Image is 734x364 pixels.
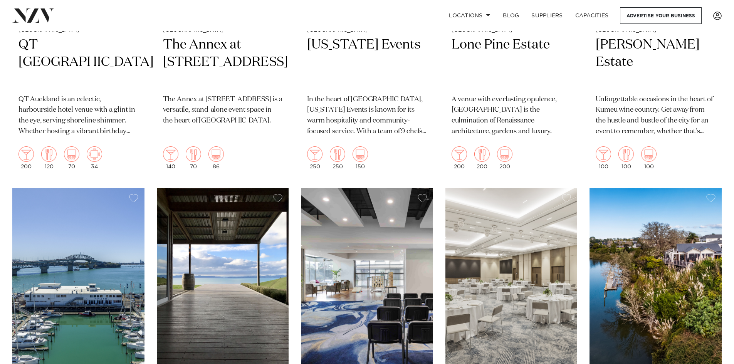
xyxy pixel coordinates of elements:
[307,94,427,138] p: In the heart of [GEOGRAPHIC_DATA], [US_STATE] Events is known for its warm hospitality and commun...
[569,7,615,24] a: Capacities
[497,7,525,24] a: BLOG
[596,146,611,169] div: 100
[452,94,571,138] p: A venue with everlasting opulence, [GEOGRAPHIC_DATA] is the culmination of Renaissance architectu...
[618,146,634,169] div: 100
[307,36,427,88] h2: [US_STATE] Events
[186,146,201,169] div: 70
[87,146,102,169] div: 34
[208,146,224,162] img: theatre.png
[443,7,497,24] a: Locations
[163,146,178,169] div: 140
[18,146,34,169] div: 200
[641,146,657,162] img: theatre.png
[474,146,490,162] img: dining.png
[12,8,54,22] img: nzv-logo.png
[497,146,512,169] div: 200
[41,146,57,169] div: 120
[87,146,102,162] img: meeting.png
[330,146,345,169] div: 250
[64,146,79,162] img: theatre.png
[452,146,467,169] div: 200
[18,36,138,88] h2: QT [GEOGRAPHIC_DATA]
[163,36,283,88] h2: The Annex at [STREET_ADDRESS]
[163,94,283,127] p: The Annex at [STREET_ADDRESS] is a versatile, stand-alone event space in the heart of [GEOGRAPHIC...
[474,146,490,169] div: 200
[163,146,178,162] img: cocktail.png
[41,146,57,162] img: dining.png
[64,146,79,169] div: 70
[596,36,716,88] h2: [PERSON_NAME] Estate
[497,146,512,162] img: theatre.png
[641,146,657,169] div: 100
[620,7,702,24] a: Advertise your business
[525,7,569,24] a: SUPPLIERS
[307,146,322,162] img: cocktail.png
[186,146,201,162] img: dining.png
[452,146,467,162] img: cocktail.png
[596,94,716,138] p: Unforgettable occasions in the heart of Kumeu wine country. Get away from the hustle and bustle o...
[353,146,368,162] img: theatre.png
[18,94,138,138] p: QT Auckland is an eclectic, harbourside hotel venue with a glint in the eye, serving shoreline sh...
[18,146,34,162] img: cocktail.png
[330,146,345,162] img: dining.png
[596,146,611,162] img: cocktail.png
[208,146,224,169] div: 86
[307,146,322,169] div: 250
[452,36,571,88] h2: Lone Pine Estate
[618,146,634,162] img: dining.png
[353,146,368,169] div: 150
